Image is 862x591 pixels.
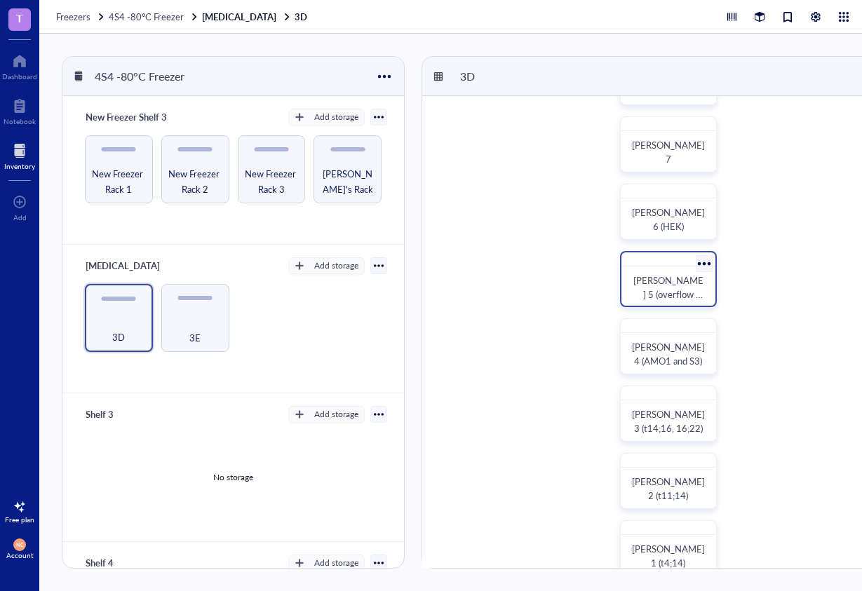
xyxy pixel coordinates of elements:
[202,11,310,23] a: [MEDICAL_DATA]3D
[4,95,36,125] a: Notebook
[4,162,35,170] div: Inventory
[4,117,36,125] div: Notebook
[79,553,163,573] div: Shelf 4
[632,340,707,367] span: [PERSON_NAME] 4 (AMO1 and S3)
[632,138,707,165] span: [PERSON_NAME] 7
[168,166,223,197] span: New Freezer Rack 2
[314,557,358,569] div: Add storage
[4,140,35,170] a: Inventory
[109,10,184,23] span: 4S4 -80°C Freezer
[16,542,24,548] span: NC
[633,273,703,315] span: [PERSON_NAME] 5 (overflow t(4;14))
[314,259,358,272] div: Add storage
[56,11,106,23] a: Freezers
[109,11,199,23] a: 4S4 -80°C Freezer
[88,64,191,88] div: 4S4 -80°C Freezer
[6,551,34,559] div: Account
[56,10,90,23] span: Freezers
[632,475,707,502] span: [PERSON_NAME] 2 (t11;14)
[79,107,173,127] div: New Freezer Shelf 3
[5,515,34,524] div: Free plan
[2,50,37,81] a: Dashboard
[244,166,299,197] span: New Freezer Rack 3
[632,407,707,435] span: [PERSON_NAME] 3 (t14;16, 16;22)
[91,166,147,197] span: New Freezer Rack 1
[288,406,365,423] button: Add storage
[213,471,253,484] div: No storage
[16,9,23,27] span: T
[314,111,358,123] div: Add storage
[632,205,707,233] span: [PERSON_NAME] 6 (HEK)
[189,330,201,346] span: 3E
[79,256,166,276] div: [MEDICAL_DATA]
[314,408,358,421] div: Add storage
[112,330,125,345] span: 3D
[454,64,538,88] div: 3D
[79,405,163,424] div: Shelf 3
[288,109,365,125] button: Add storage
[320,166,375,197] span: [PERSON_NAME]'s Rack
[288,555,365,571] button: Add storage
[632,542,707,569] span: [PERSON_NAME] 1 (t4;14)
[288,257,365,274] button: Add storage
[2,72,37,81] div: Dashboard
[13,213,27,222] div: Add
